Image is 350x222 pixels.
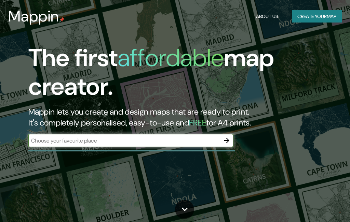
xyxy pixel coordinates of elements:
button: Create yourmap [292,10,342,23]
h1: The first map creator. [28,44,308,106]
h1: affordable [118,42,224,74]
input: Choose your favourite place [28,137,220,145]
h2: Mappin lets you create and design maps that are ready to print. It's completely personalised, eas... [28,106,308,128]
h3: Mappin [8,8,59,25]
h5: FREE [189,117,206,128]
img: mappin-pin [59,17,65,23]
button: About Us [253,10,281,23]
